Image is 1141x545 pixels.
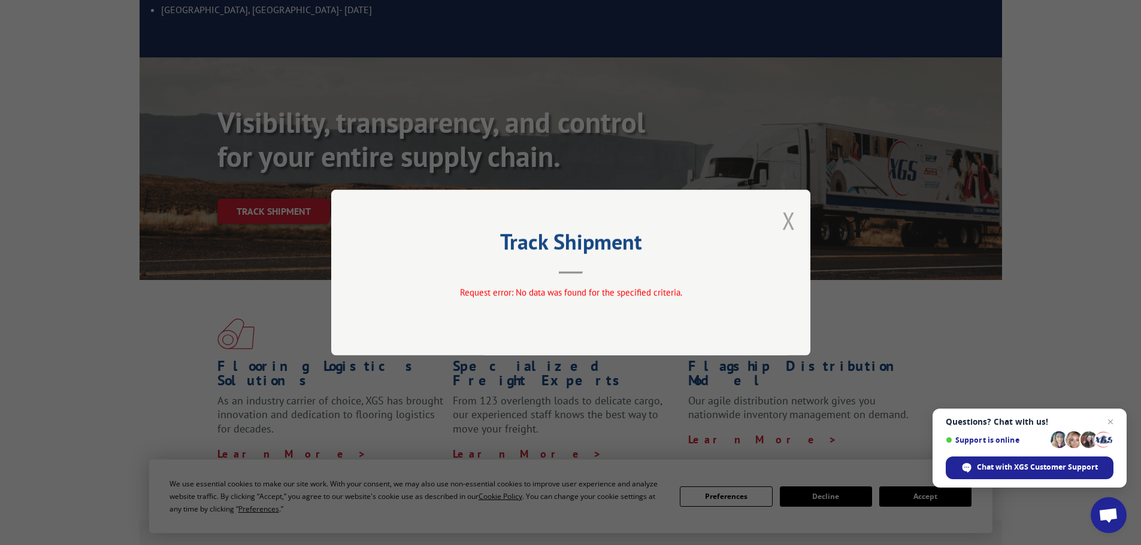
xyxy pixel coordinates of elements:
span: Request error: No data was found for the specified criteria. [459,287,682,298]
span: Chat with XGS Customer Support [946,456,1113,479]
a: Open chat [1091,497,1127,533]
button: Close modal [782,205,795,236]
span: Support is online [946,436,1046,444]
span: Chat with XGS Customer Support [977,462,1098,473]
h2: Track Shipment [391,233,750,256]
span: Questions? Chat with us! [946,417,1113,427]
